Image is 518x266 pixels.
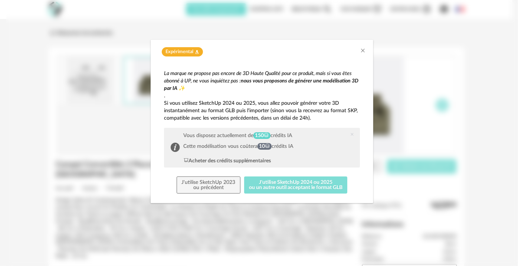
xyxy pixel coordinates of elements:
span: 10 [258,143,272,150]
p: . [164,92,360,100]
p: Si vous utilisez SketchUp 2024 ou 2025, vous allez pouvoir générer votre 3D instantanément au for... [164,100,360,122]
em: nous vous proposons de générer une modélisation 3D par IA ✨ [164,78,358,91]
button: J'utilise SketchUp 2024 ou 2025ou un autre outil acceptant le format GLB [244,176,348,194]
span: Flask icon [195,49,199,55]
div: Vous disposez actuellement de crédits IA [183,133,294,139]
div: Acheter des crédits supplémentaires [183,157,271,165]
button: J'utilise SketchUp 2023ou précédent [177,176,240,194]
div: Cette modélisation vous coûtera crédits IA [183,143,294,150]
span: Expérimental [165,49,193,55]
button: Close [360,47,366,55]
span: 150 [253,132,271,139]
div: dialog [151,40,373,203]
em: La marque ne propose pas encore de 3D Haute Qualité pour ce produit, mais si vous êtes abonné à U... [164,71,352,84]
